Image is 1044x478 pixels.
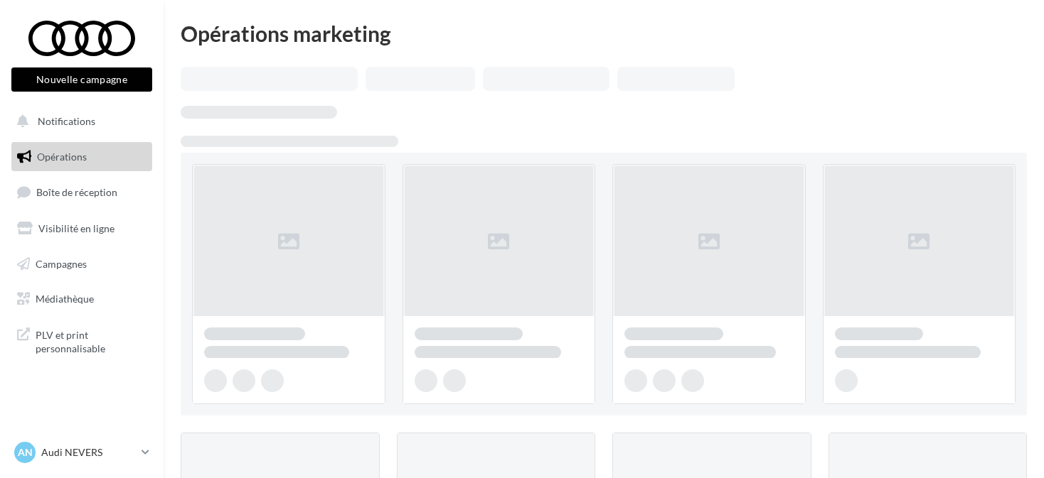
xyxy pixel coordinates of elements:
span: Opérations [37,151,87,163]
span: PLV et print personnalisable [36,325,147,356]
button: Notifications [9,107,149,136]
span: Campagnes [36,257,87,269]
a: Campagnes [9,249,155,279]
button: Nouvelle campagne [11,67,152,92]
a: Médiathèque [9,284,155,314]
span: AN [18,445,33,460]
a: AN Audi NEVERS [11,439,152,466]
span: Visibilité en ligne [38,222,114,234]
span: Boîte de réception [36,186,117,198]
p: Audi NEVERS [41,445,136,460]
a: Visibilité en ligne [9,214,155,244]
div: Opérations marketing [181,23,1027,44]
span: Médiathèque [36,293,94,305]
a: Opérations [9,142,155,172]
a: PLV et print personnalisable [9,320,155,362]
a: Boîte de réception [9,177,155,207]
span: Notifications [38,115,95,127]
